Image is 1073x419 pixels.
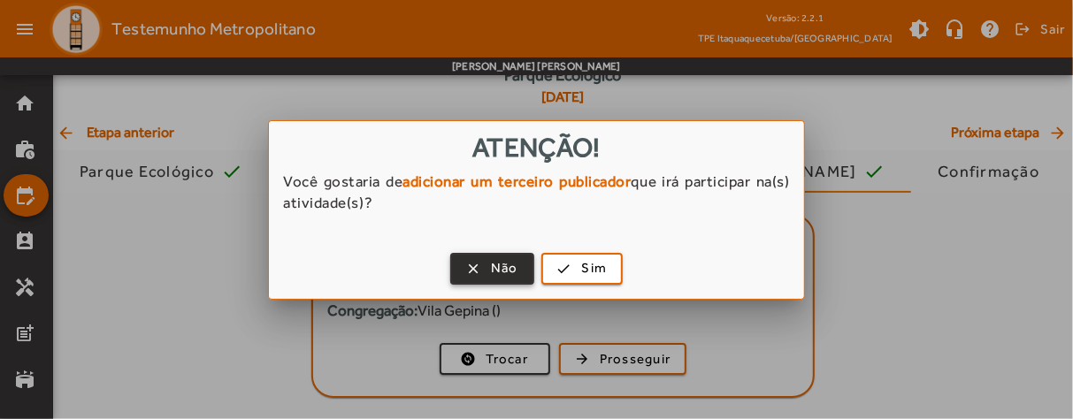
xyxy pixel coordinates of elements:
[541,253,624,285] button: Sim
[450,253,534,285] button: Não
[582,258,608,278] span: Sim
[472,132,601,163] span: Atenção!
[269,171,804,231] div: Você gostaria de que irá participar na(s) atividade(s)?
[491,258,518,278] span: Não
[402,172,631,190] strong: adicionar um terceiro publicador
